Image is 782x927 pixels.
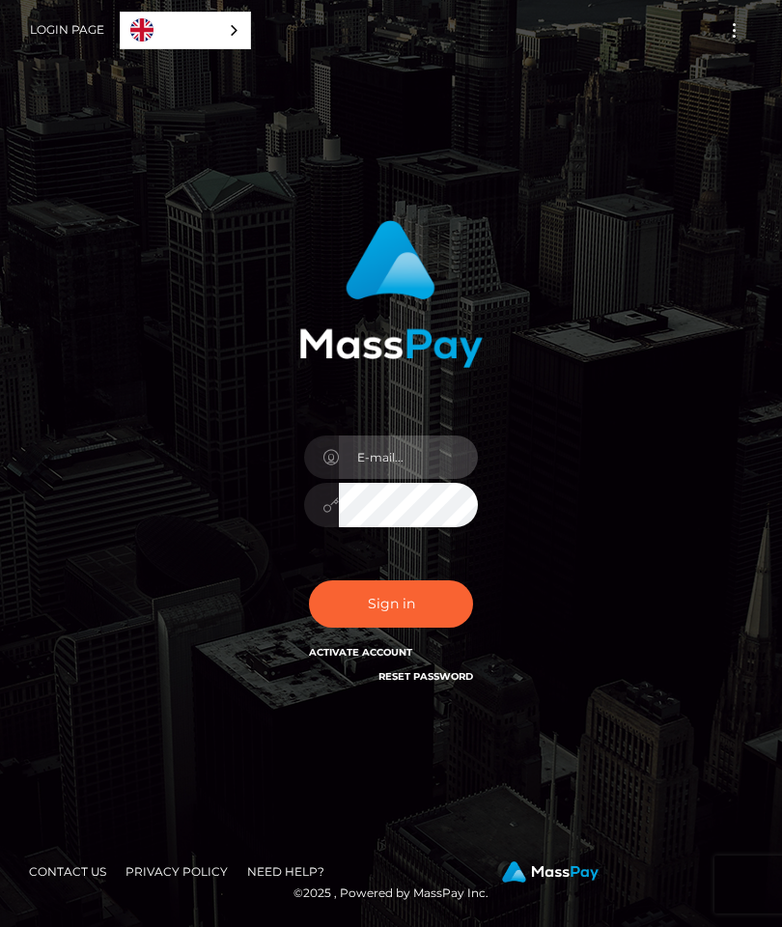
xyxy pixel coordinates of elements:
[502,861,599,883] img: MassPay
[309,646,412,659] a: Activate Account
[21,857,114,886] a: Contact Us
[118,857,236,886] a: Privacy Policy
[30,10,104,50] a: Login Page
[378,670,473,683] a: Reset Password
[339,435,478,479] input: E-mail...
[309,580,473,628] button: Sign in
[239,857,332,886] a: Need Help?
[716,17,752,43] button: Toggle navigation
[299,220,483,368] img: MassPay Login
[120,12,251,49] div: Language
[120,12,251,49] aside: Language selected: English
[14,861,768,904] div: © 2025 , Powered by MassPay Inc.
[121,13,250,48] a: English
